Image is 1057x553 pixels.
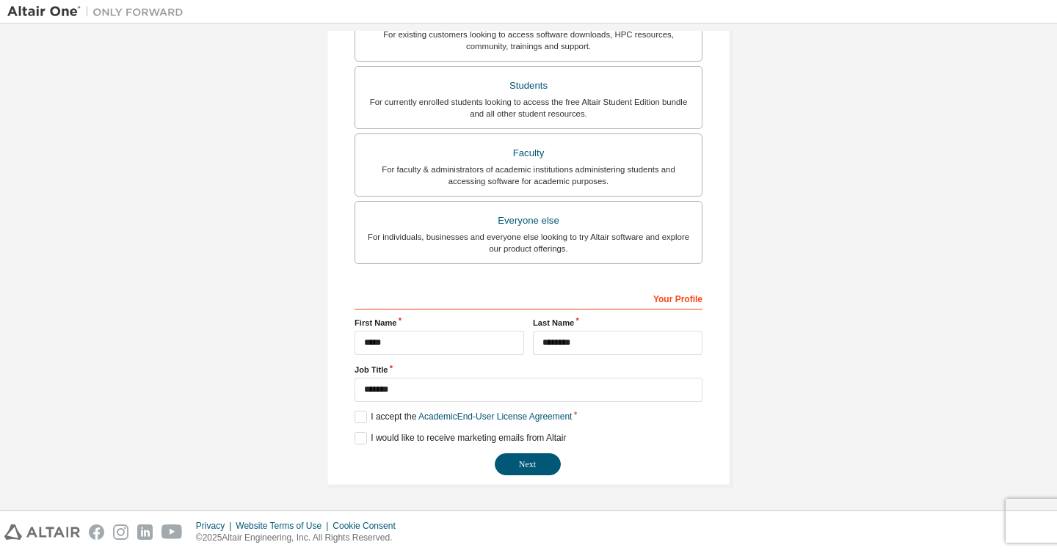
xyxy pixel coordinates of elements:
div: Your Profile [355,286,702,310]
div: For individuals, businesses and everyone else looking to try Altair software and explore our prod... [364,231,693,254]
div: Privacy [196,520,236,532]
button: Next [495,453,561,475]
div: Everyone else [364,210,693,231]
label: Last Name [533,317,702,329]
div: Cookie Consent [333,520,404,532]
div: Faculty [364,143,693,164]
div: For faculty & administrators of academic institutions administering students and accessing softwa... [364,164,693,187]
img: Altair One [7,4,191,19]
label: I accept the [355,411,572,423]
div: For existing customers looking to access software downloads, HPC resources, community, trainings ... [364,29,693,52]
img: youtube.svg [161,524,183,540]
label: First Name [355,317,524,329]
img: altair_logo.svg [4,524,80,540]
img: instagram.svg [113,524,128,540]
label: Job Title [355,364,702,376]
div: Website Terms of Use [236,520,333,532]
img: facebook.svg [89,524,104,540]
div: For currently enrolled students looking to access the free Altair Student Edition bundle and all ... [364,96,693,120]
p: © 2025 Altair Engineering, Inc. All Rights Reserved. [196,532,404,544]
img: linkedin.svg [137,524,153,540]
div: Students [364,76,693,96]
a: Academic End-User License Agreement [418,411,572,422]
label: I would like to receive marketing emails from Altair [355,432,566,444]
